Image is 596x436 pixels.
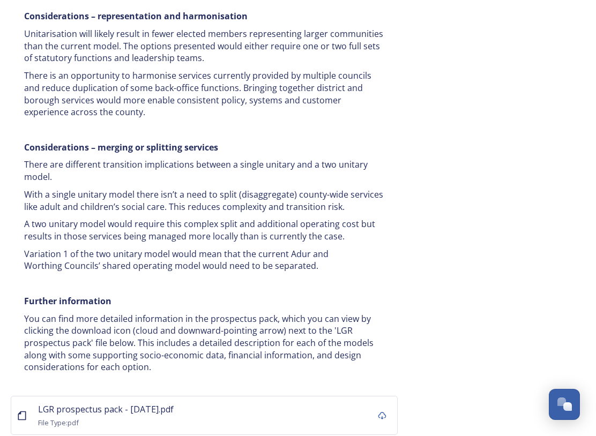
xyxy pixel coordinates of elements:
p: There are different transition implications between a single unitary and a two unitary model. [24,159,384,183]
button: Open Chat [549,389,580,420]
p: Unitarisation will likely result in fewer elected members representing larger communities than th... [24,28,384,64]
strong: Considerations – representation and harmonisation [24,10,248,22]
strong: Considerations – merging or splitting services [24,141,218,153]
span: LGR prospectus pack - [DATE].pdf [38,403,174,415]
p: A two unitary model would require this complex split and additional operating cost but results in... [24,218,384,242]
span: File Type: pdf [38,418,79,427]
p: You can find more detailed information in the prospectus pack, which you can view by clicking the... [24,313,384,374]
p: With a single unitary model there isn’t a need to split (disaggregate) county-wide services like ... [24,189,384,213]
p: Variation 1 of the two unitary model would mean that the current Adur and Worthing Councils’ shar... [24,248,384,272]
a: LGR prospectus pack - [DATE].pdf [38,402,174,415]
strong: Further information [24,295,111,307]
p: There is an opportunity to harmonise services currently provided by multiple councils and reduce ... [24,70,384,118]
